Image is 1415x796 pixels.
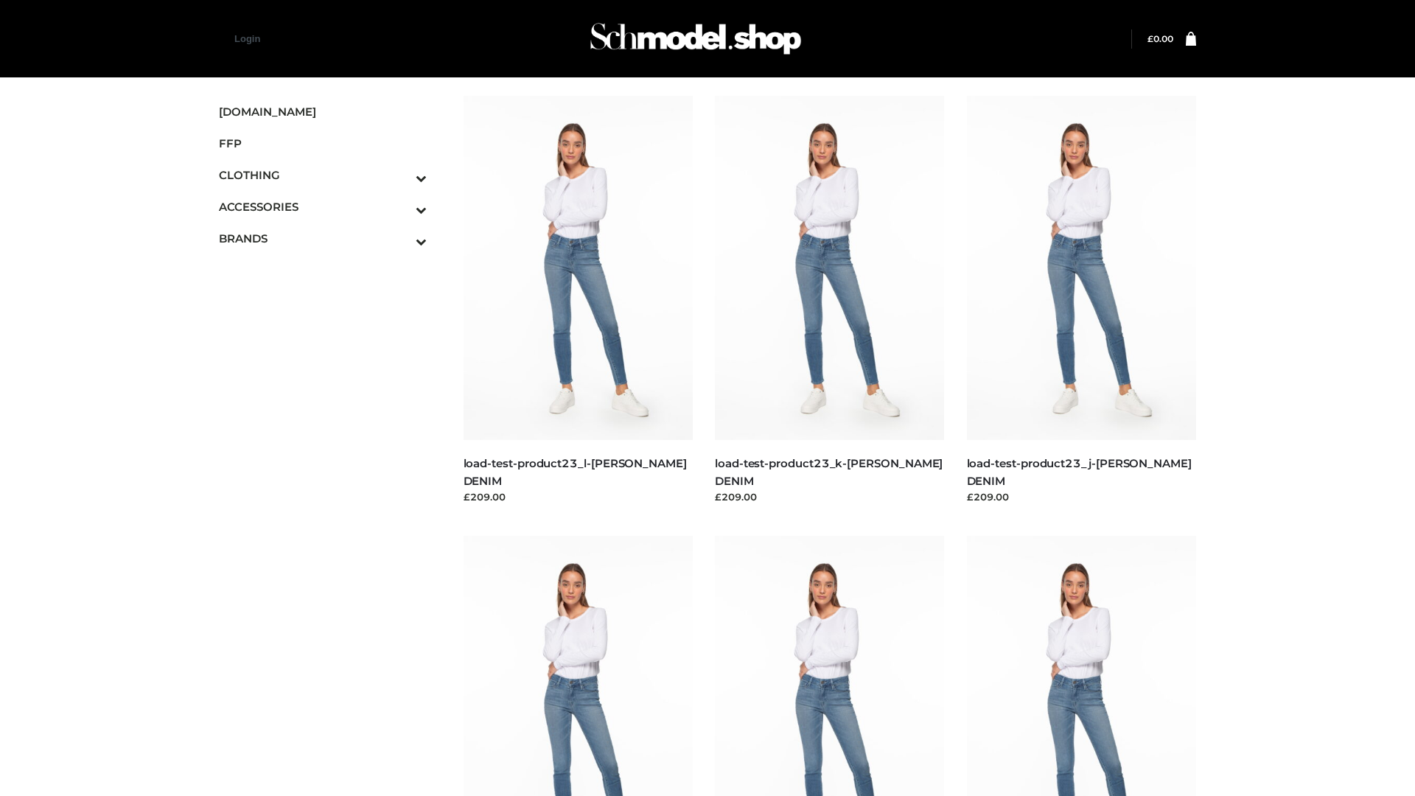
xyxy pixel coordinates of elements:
bdi: 0.00 [1147,33,1173,44]
span: BRANDS [219,230,427,247]
div: £209.00 [464,489,693,504]
button: Toggle Submenu [375,191,427,223]
a: £0.00 [1147,33,1173,44]
a: ACCESSORIESToggle Submenu [219,191,427,223]
div: £209.00 [967,489,1197,504]
a: load-test-product23_j-[PERSON_NAME] DENIM [967,456,1192,487]
a: load-test-product23_k-[PERSON_NAME] DENIM [715,456,943,487]
img: Schmodel Admin 964 [585,10,806,68]
button: Toggle Submenu [375,159,427,191]
a: BRANDSToggle Submenu [219,223,427,254]
div: £209.00 [715,489,945,504]
button: Toggle Submenu [375,223,427,254]
span: CLOTHING [219,167,427,184]
span: ACCESSORIES [219,198,427,215]
span: £ [1147,33,1153,44]
span: [DOMAIN_NAME] [219,103,427,120]
a: [DOMAIN_NAME] [219,96,427,128]
a: CLOTHINGToggle Submenu [219,159,427,191]
a: Login [234,33,260,44]
span: FFP [219,135,427,152]
a: FFP [219,128,427,159]
a: load-test-product23_l-[PERSON_NAME] DENIM [464,456,687,487]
